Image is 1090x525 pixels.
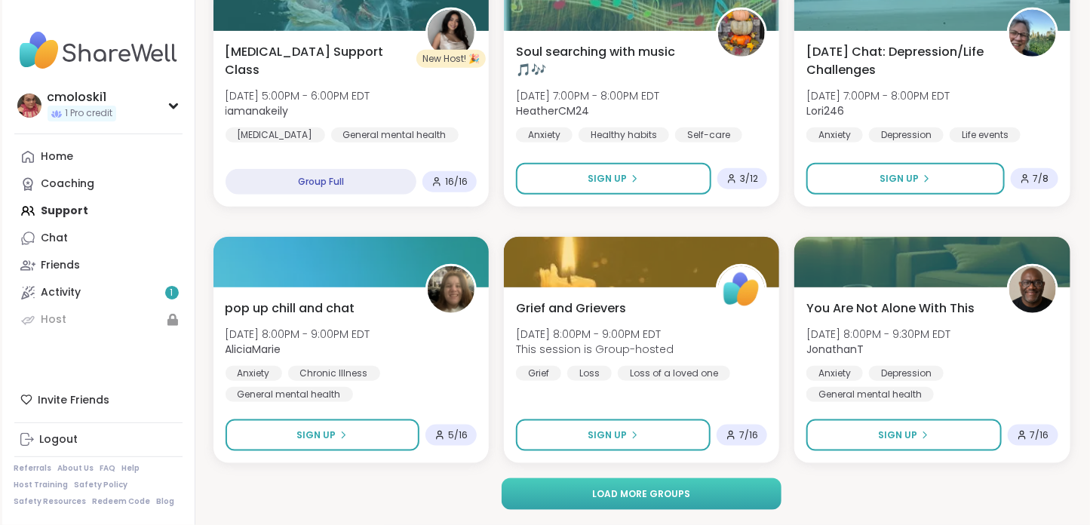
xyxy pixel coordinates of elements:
[1009,266,1056,313] img: JonathanT
[416,50,486,68] div: New Host! 🎉
[58,463,94,474] a: About Us
[880,172,919,186] span: Sign Up
[869,366,944,381] div: Depression
[567,366,612,381] div: Loss
[14,143,183,170] a: Home
[806,163,1004,195] button: Sign Up
[226,299,355,318] span: pop up chill and chat
[14,252,183,279] a: Friends
[448,429,468,441] span: 5 / 16
[1033,173,1049,185] span: 7 / 8
[157,496,175,507] a: Blog
[878,428,917,442] span: Sign Up
[516,299,626,318] span: Grief and Grievers
[226,327,370,342] span: [DATE] 8:00PM - 9:00PM EDT
[48,89,116,106] div: cmoloski1
[14,306,183,333] a: Host
[806,327,950,342] span: [DATE] 8:00PM - 9:30PM EDT
[66,107,113,120] span: 1 Pro credit
[14,24,183,77] img: ShareWell Nav Logo
[950,127,1021,143] div: Life events
[17,94,41,118] img: cmoloski1
[618,366,730,381] div: Loss of a loved one
[806,366,863,381] div: Anxiety
[516,366,561,381] div: Grief
[516,342,674,357] span: This session is Group-hosted
[428,10,474,57] img: iamanakeily
[806,43,990,79] span: [DATE] Chat: Depression/Life Challenges
[14,463,52,474] a: Referrals
[14,279,183,306] a: Activity1
[806,103,844,118] b: Lori246
[100,463,116,474] a: FAQ
[296,428,336,442] span: Sign Up
[869,127,944,143] div: Depression
[579,127,669,143] div: Healthy habits
[806,419,1001,451] button: Sign Up
[14,496,87,507] a: Safety Resources
[40,432,78,447] div: Logout
[41,312,67,327] div: Host
[516,127,573,143] div: Anxiety
[41,258,81,273] div: Friends
[739,429,758,441] span: 7 / 16
[1030,429,1049,441] span: 7 / 16
[806,299,975,318] span: You Are Not Alone With This
[516,88,659,103] span: [DATE] 7:00PM - 8:00PM EDT
[14,480,69,490] a: Host Training
[14,170,183,198] a: Coaching
[41,149,74,164] div: Home
[516,43,699,79] span: Soul searching with music 🎵🎶
[288,366,380,381] div: Chronic Illness
[740,173,758,185] span: 3 / 12
[516,103,589,118] b: HeatherCM24
[14,225,183,252] a: Chat
[718,266,765,313] img: ShareWell
[226,127,325,143] div: [MEDICAL_DATA]
[226,366,282,381] div: Anxiety
[41,177,95,192] div: Coaching
[592,487,690,501] span: Load more groups
[226,169,416,195] div: Group Full
[516,327,674,342] span: [DATE] 8:00PM - 9:00PM EDT
[806,387,934,402] div: General mental health
[516,419,711,451] button: Sign Up
[516,163,711,195] button: Sign Up
[226,88,370,103] span: [DATE] 5:00PM - 6:00PM EDT
[41,285,81,300] div: Activity
[75,480,128,490] a: Safety Policy
[226,43,409,79] span: [MEDICAL_DATA] Support Class
[226,387,353,402] div: General mental health
[806,342,864,357] b: JonathanT
[445,176,468,188] span: 16 / 16
[226,103,289,118] b: iamanakeily
[93,496,151,507] a: Redeem Code
[331,127,459,143] div: General mental health
[428,266,474,313] img: AliciaMarie
[806,127,863,143] div: Anxiety
[502,478,781,510] button: Load more groups
[588,428,627,442] span: Sign Up
[41,231,69,246] div: Chat
[588,172,627,186] span: Sign Up
[14,426,183,453] a: Logout
[806,88,950,103] span: [DATE] 7:00PM - 8:00PM EDT
[14,386,183,413] div: Invite Friends
[1009,10,1056,57] img: Lori246
[226,342,281,357] b: AliciaMarie
[170,287,173,299] span: 1
[122,463,140,474] a: Help
[226,419,419,451] button: Sign Up
[675,127,742,143] div: Self-care
[718,10,765,57] img: HeatherCM24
